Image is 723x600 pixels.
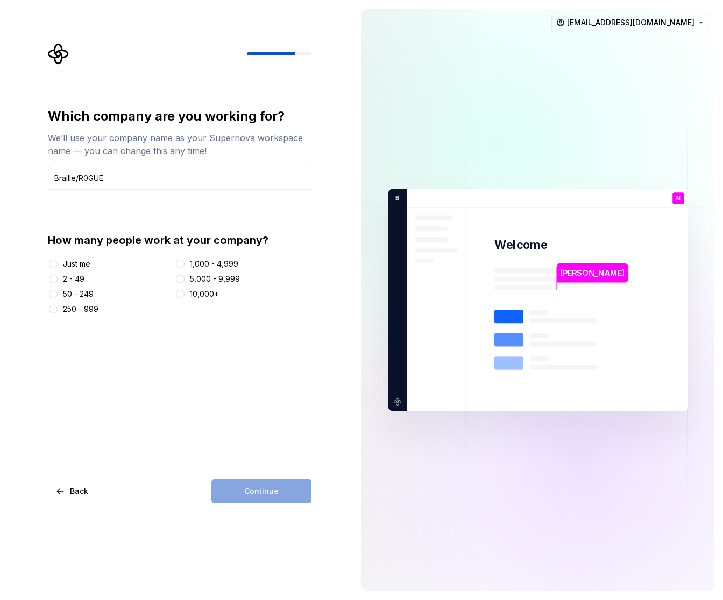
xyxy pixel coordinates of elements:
[494,237,547,253] p: Welcome
[63,304,98,315] div: 250 - 999
[70,486,88,497] span: Back
[48,166,311,190] input: Company name
[48,108,311,125] div: Which company are you working for?
[676,196,681,201] p: N
[48,479,97,503] button: Back
[48,43,69,65] svg: Supernova Logo
[63,259,90,269] div: Just me
[392,193,399,203] p: B
[48,233,311,248] div: How many people work at your company?
[560,267,625,279] p: [PERSON_NAME]
[48,131,311,157] div: We’ll use your company name as your Supernova workspace name — you can change this any time!
[190,259,238,269] div: 1,000 - 4,999
[190,289,219,299] div: 10,000+
[190,274,240,284] div: 5,000 - 9,999
[551,13,710,32] button: [EMAIL_ADDRESS][DOMAIN_NAME]
[63,274,84,284] div: 2 - 49
[63,289,94,299] div: 50 - 249
[567,17,694,28] span: [EMAIL_ADDRESS][DOMAIN_NAME]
